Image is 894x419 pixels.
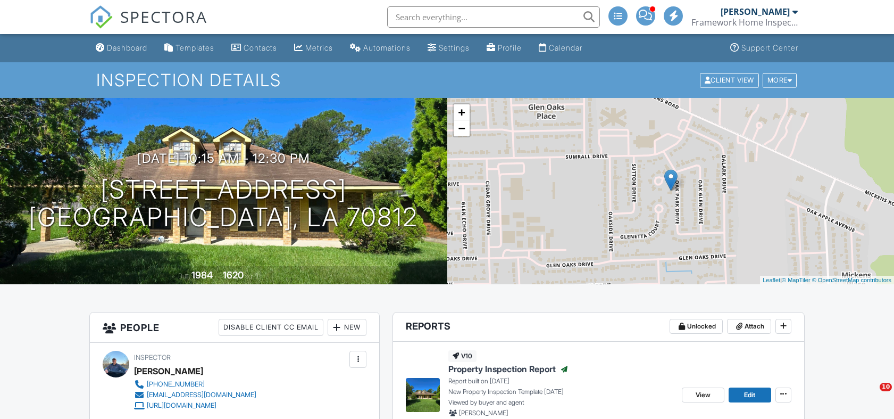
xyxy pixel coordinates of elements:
div: Automations [363,43,411,52]
div: Calendar [549,43,582,52]
a: Contacts [227,38,281,58]
div: Support Center [741,43,798,52]
a: Metrics [290,38,337,58]
span: Inspector [134,354,171,362]
a: Templates [160,38,219,58]
div: New [328,319,366,336]
a: [EMAIL_ADDRESS][DOMAIN_NAME] [134,390,256,400]
iframe: Intercom live chat [858,383,883,408]
div: [URL][DOMAIN_NAME] [147,401,216,410]
div: | [760,276,894,285]
a: Client View [699,76,762,84]
div: Contacts [244,43,277,52]
a: Automations (Advanced) [346,38,415,58]
h1: [STREET_ADDRESS] [GEOGRAPHIC_DATA], LA 70812 [29,176,418,232]
span: sq. ft. [245,272,260,280]
div: Client View [700,73,759,87]
a: [PHONE_NUMBER] [134,379,256,390]
a: Settings [423,38,474,58]
div: [EMAIL_ADDRESS][DOMAIN_NAME] [147,391,256,399]
span: Built [178,272,190,280]
h3: [DATE] 10:15 am - 12:30 pm [137,151,310,166]
div: Disable Client CC Email [219,319,323,336]
a: Zoom out [454,120,470,136]
div: Dashboard [107,43,147,52]
div: Metrics [305,43,333,52]
input: Search everything... [387,6,600,28]
a: Zoom in [454,104,470,120]
h3: People [90,313,379,343]
a: [URL][DOMAIN_NAME] [134,400,256,411]
h1: Inspection Details [96,71,798,89]
a: Dashboard [91,38,152,58]
a: Support Center [726,38,803,58]
a: © OpenStreetMap contributors [812,277,891,283]
div: Settings [439,43,470,52]
img: The Best Home Inspection Software - Spectora [89,5,113,29]
a: Company Profile [482,38,526,58]
div: More [763,73,797,87]
div: 1620 [223,269,244,281]
div: Profile [498,43,522,52]
span: SPECTORA [120,5,207,28]
div: Framework Home Inspection, LLC, LHI #10297 [691,17,798,28]
span: 10 [880,383,892,391]
div: [PERSON_NAME] [721,6,790,17]
a: Leaflet [763,277,780,283]
div: Templates [176,43,214,52]
a: Calendar [534,38,587,58]
div: [PHONE_NUMBER] [147,380,205,389]
a: © MapTiler [782,277,811,283]
div: 1984 [191,269,213,281]
div: [PERSON_NAME] [134,363,203,379]
a: SPECTORA [89,14,207,37]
